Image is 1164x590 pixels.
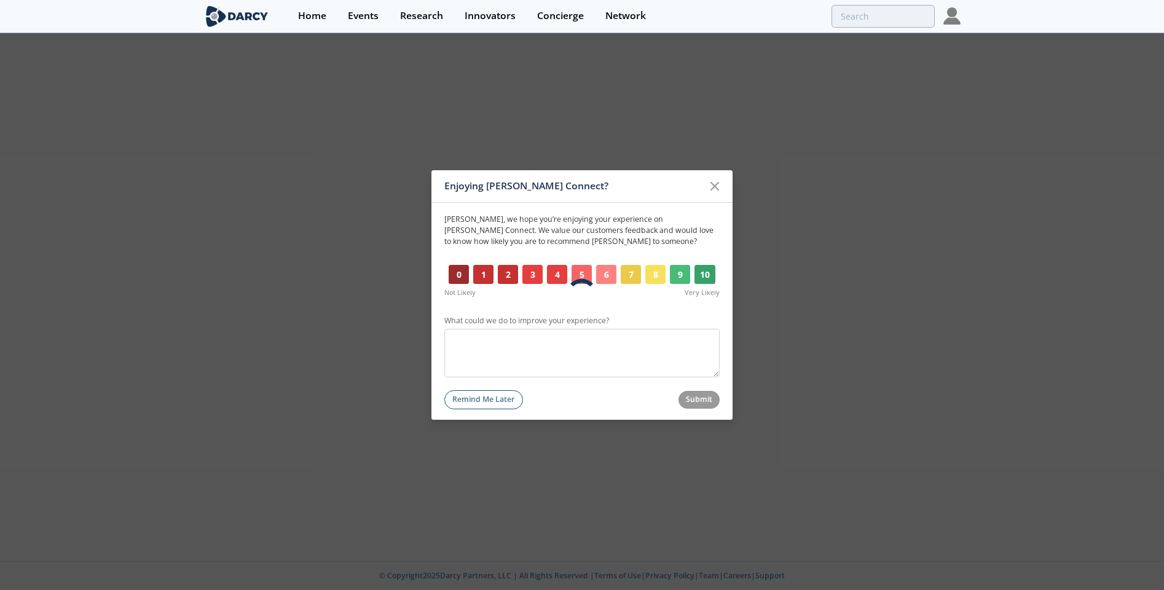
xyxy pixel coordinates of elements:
div: Enjoying [PERSON_NAME] Connect? [444,175,703,198]
img: logo-wide.svg [203,6,270,27]
button: 9 [670,265,690,285]
div: Home [298,11,326,21]
button: 7 [621,265,641,285]
button: 8 [645,265,666,285]
button: 6 [596,265,616,285]
div: Research [400,11,443,21]
span: Not Likely [444,288,476,298]
button: 0 [449,265,469,285]
button: Submit [678,391,720,409]
div: Concierge [537,11,584,21]
input: Advanced Search [832,5,935,28]
div: Innovators [465,11,516,21]
p: [PERSON_NAME] , we hope you’re enjoying your experience on [PERSON_NAME] Connect. We value our cu... [444,213,720,247]
button: 4 [547,265,567,285]
button: Remind Me Later [444,390,523,409]
div: Network [605,11,646,21]
button: 5 [572,265,592,285]
label: What could we do to improve your experience? [444,315,720,326]
button: 10 [694,265,715,285]
img: Profile [943,7,961,25]
button: 1 [473,265,494,285]
div: Events [348,11,379,21]
button: 3 [522,265,543,285]
span: Very Likely [685,288,720,298]
button: 2 [498,265,518,285]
